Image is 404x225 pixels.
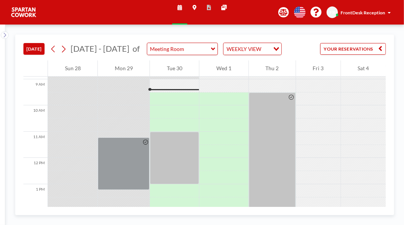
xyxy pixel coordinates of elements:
[11,6,37,19] img: organization-logo
[225,45,262,53] span: WEEKLY VIEW
[71,44,130,54] span: [DATE] - [DATE]
[23,132,48,158] div: 11 AM
[296,60,341,77] div: Fri 3
[23,184,48,211] div: 1 PM
[330,9,335,15] span: FR
[341,60,386,77] div: Sat 4
[263,45,269,53] input: Search for option
[147,43,211,55] input: Meeting Room
[320,43,386,55] button: YOUR RESERVATIONS
[23,158,48,184] div: 12 PM
[150,60,199,77] div: Tue 30
[199,60,248,77] div: Wed 1
[48,60,97,77] div: Sun 28
[224,43,281,55] div: Search for option
[98,60,150,77] div: Mon 29
[23,79,48,106] div: 9 AM
[341,10,385,15] span: FrontDesk Reception
[23,43,45,55] button: [DATE]
[23,105,48,132] div: 10 AM
[249,60,296,77] div: Thu 2
[133,44,140,54] span: of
